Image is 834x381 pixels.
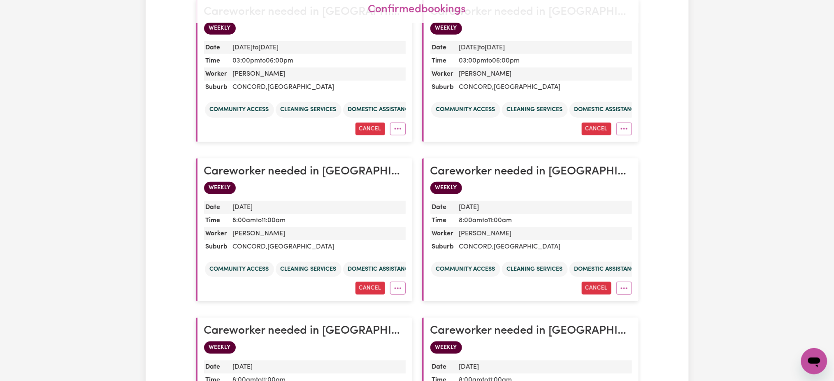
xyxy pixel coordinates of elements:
h2: Careworker needed in Concord NSW [430,324,632,338]
li: Cleaning services [276,262,341,277]
dd: [DATE] [456,201,632,214]
h2: Careworker needed in Concord NSW [204,165,406,179]
li: Domestic assistance (light duties only) [343,102,478,118]
div: WEEKLY booking [204,182,406,194]
h2: Careworker needed in Concord NSW [204,324,406,338]
li: Cleaning services [276,102,341,118]
dd: [PERSON_NAME] [230,227,406,240]
div: WEEKLY booking [204,342,406,354]
li: Community access [431,262,500,277]
button: More options [390,123,406,135]
dd: [PERSON_NAME] [456,67,632,81]
dt: Worker [204,67,230,81]
button: More options [616,123,632,135]
dd: [PERSON_NAME] [230,67,406,81]
li: Community access [205,262,274,277]
dt: Worker [430,67,456,81]
dt: Suburb [204,81,230,94]
span: WEEKLY [204,182,236,194]
dd: [DATE] [230,201,406,214]
dt: Date [430,201,456,214]
dt: Date [430,41,456,54]
h2: confirmed bookings [199,3,635,16]
div: WEEKLY booking [430,182,632,194]
span: WEEKLY [430,182,462,194]
li: Cleaning services [502,262,568,277]
span: WEEKLY [204,342,236,354]
div: WEEKLY booking [430,342,632,354]
li: Domestic assistance (light duties only) [343,262,478,277]
button: Cancel [582,282,611,295]
dd: 8:00am to 11:00am [456,214,632,227]
li: Domestic assistance (light duties only) [569,102,704,118]
button: Cancel [355,282,385,295]
dt: Time [204,214,230,227]
dd: [DATE] [230,360,406,374]
li: Community access [431,102,500,118]
span: WEEKLY [430,342,462,354]
dt: Date [204,201,230,214]
button: More options [616,282,632,295]
dt: Suburb [430,240,456,253]
dd: CONCORD , [GEOGRAPHIC_DATA] [456,240,632,253]
dd: [DATE] [456,360,632,374]
dt: Suburb [204,240,230,253]
dt: Worker [204,227,230,240]
li: Cleaning services [502,102,568,118]
dd: 8:00am to 11:00am [230,214,406,227]
dt: Time [430,54,456,67]
h2: Careworker needed in Concord NSW [430,165,632,179]
li: Community access [205,102,274,118]
li: Domestic assistance (light duties only) [569,262,704,277]
dt: Worker [430,227,456,240]
span: WEEKLY [204,22,236,35]
dd: CONCORD , [GEOGRAPHIC_DATA] [230,81,406,94]
button: Cancel [355,123,385,135]
dd: [DATE] [230,41,406,54]
span: WEEKLY [430,22,462,35]
button: Cancel [582,123,611,135]
dd: CONCORD , [GEOGRAPHIC_DATA] [456,81,632,94]
span: to [DATE] [253,44,279,51]
button: More options [390,282,406,295]
dd: CONCORD , [GEOGRAPHIC_DATA] [230,240,406,253]
dt: Date [430,360,456,374]
div: WEEKLY booking [204,22,406,35]
dt: Time [430,214,456,227]
dd: 03:00pm to 06:00pm [456,54,632,67]
dt: Time [204,54,230,67]
div: WEEKLY booking [430,22,632,35]
iframe: Button to launch messaging window, conversation in progress [801,348,827,374]
dt: Suburb [430,81,456,94]
dt: Date [204,41,230,54]
dd: 03:00pm to 06:00pm [230,54,406,67]
span: to [DATE] [479,44,505,51]
dt: Date [204,360,230,374]
dd: [PERSON_NAME] [456,227,632,240]
dd: [DATE] [456,41,632,54]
